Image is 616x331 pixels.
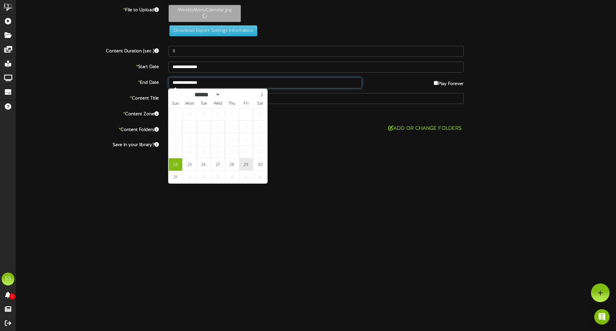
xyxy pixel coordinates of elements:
span: August 18, 2025 [183,146,196,158]
label: Start Date [11,62,164,70]
span: August 17, 2025 [168,146,182,158]
span: July 30, 2025 [211,108,225,121]
input: Play Forever [434,81,438,85]
span: August 26, 2025 [197,158,210,171]
span: Mon [183,102,197,106]
span: July 31, 2025 [225,108,239,121]
span: August 20, 2025 [211,146,225,158]
span: August 24, 2025 [168,158,182,171]
span: Fri [239,102,253,106]
input: Year [220,91,244,98]
span: August 11, 2025 [183,133,196,146]
label: Content Title [11,93,164,102]
span: August 22, 2025 [239,146,253,158]
span: July 27, 2025 [168,108,182,121]
span: August 16, 2025 [253,133,267,146]
span: August 9, 2025 [253,121,267,133]
label: Content Duration (sec.) [11,46,164,55]
span: August 28, 2025 [225,158,239,171]
span: August 25, 2025 [183,158,196,171]
span: Thu [225,102,239,106]
span: August 13, 2025 [211,133,225,146]
span: July 29, 2025 [197,108,210,121]
a: Download Export Settings Information [166,28,257,33]
span: September 4, 2025 [225,171,239,183]
span: Sat [253,102,267,106]
label: Save in your library? [11,140,164,148]
span: August 30, 2025 [253,158,267,171]
span: August 3, 2025 [168,121,182,133]
div: Open Intercom Messenger [594,309,610,325]
span: August 23, 2025 [253,146,267,158]
label: End Date [11,77,164,86]
span: Wed [211,102,225,106]
button: Download Export Settings Information [169,25,257,36]
span: September 3, 2025 [211,171,225,183]
span: September 5, 2025 [239,171,253,183]
span: September 2, 2025 [197,171,210,183]
span: September 6, 2025 [253,171,267,183]
span: August 8, 2025 [239,121,253,133]
button: Add or Change Folders [386,125,464,133]
span: August 21, 2025 [225,146,239,158]
span: August 5, 2025 [197,121,210,133]
input: Title of this Content [168,93,464,104]
span: August 1, 2025 [239,108,253,121]
span: August 29, 2025 [239,158,253,171]
span: Sun [168,102,183,106]
span: August 10, 2025 [168,133,182,146]
label: Content Folders [11,125,164,133]
span: August 4, 2025 [183,121,196,133]
label: Play Forever [434,77,464,87]
span: August 15, 2025 [239,133,253,146]
label: Content Zone [11,109,164,118]
span: 0 [9,293,15,300]
span: August 12, 2025 [197,133,210,146]
label: File to Upload [11,5,164,13]
span: August 27, 2025 [211,158,225,171]
span: August 31, 2025 [168,171,182,183]
span: August 7, 2025 [225,121,239,133]
span: August 2, 2025 [253,108,267,121]
div: SS [2,273,14,285]
span: August 14, 2025 [225,133,239,146]
span: Tue [197,102,211,106]
span: August 6, 2025 [211,121,225,133]
span: August 19, 2025 [197,146,210,158]
span: September 1, 2025 [183,171,196,183]
span: July 28, 2025 [183,108,196,121]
